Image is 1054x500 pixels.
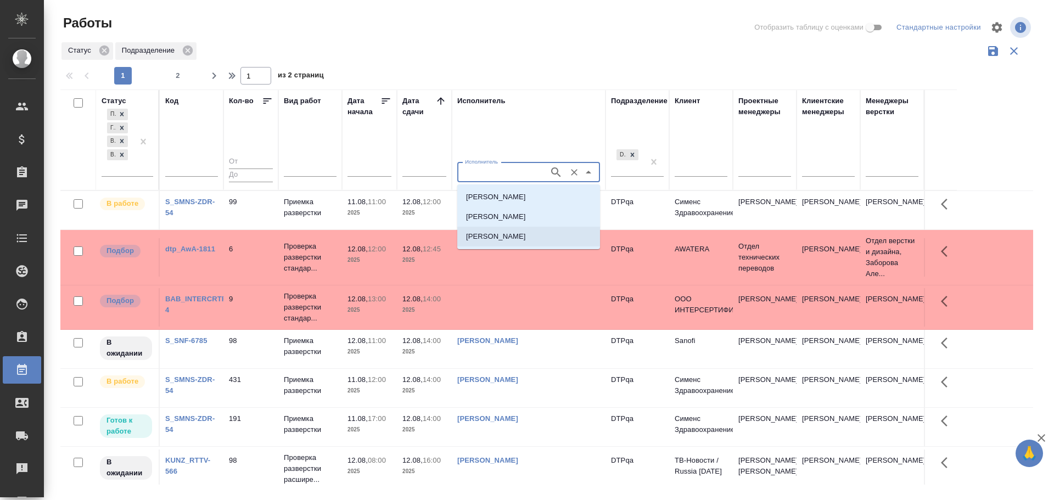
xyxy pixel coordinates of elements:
[284,95,321,106] div: Вид работ
[733,235,797,279] td: Отдел технических переводов
[122,45,178,56] p: Подразделение
[934,330,961,356] button: Здесь прячутся важные кнопки
[797,238,860,277] td: [PERSON_NAME]
[802,95,855,117] div: Клиентские менеджеры
[347,295,368,303] p: 12.08,
[165,95,178,106] div: Код
[457,456,518,464] a: [PERSON_NAME]
[466,211,526,222] p: [PERSON_NAME]
[606,369,669,407] td: DTPqa
[866,196,918,207] p: [PERSON_NAME]
[675,294,727,316] p: ООО ИНТЕРСЕРТИФИКА
[347,336,368,345] p: 12.08,
[934,408,961,434] button: Здесь прячутся важные кнопки
[223,408,278,446] td: 191
[457,375,518,384] a: [PERSON_NAME]
[675,95,700,106] div: Клиент
[223,330,278,368] td: 98
[223,450,278,488] td: 98
[738,95,791,117] div: Проектные менеджеры
[402,305,446,316] p: 2025
[106,376,138,387] p: В работе
[347,305,391,316] p: 2025
[347,255,391,266] p: 2025
[347,385,391,396] p: 2025
[347,245,368,253] p: 12.08,
[423,456,441,464] p: 16:00
[347,95,380,117] div: Дата начала
[866,95,918,117] div: Менеджеры верстки
[675,335,727,346] p: Sanofi
[68,45,95,56] p: Статус
[106,148,129,162] div: Подбор, Готов к работе, В работе, В ожидании
[107,149,116,161] div: В ожидании
[402,255,446,266] p: 2025
[284,241,337,274] p: Проверка разверстки стандар...
[106,457,145,479] p: В ожидании
[466,192,526,203] p: [PERSON_NAME]
[106,295,134,306] p: Подбор
[223,369,278,407] td: 431
[284,413,337,435] p: Приемка разверстки
[797,450,860,488] td: [PERSON_NAME]
[934,450,961,476] button: Здесь прячутся важные кнопки
[368,456,386,464] p: 08:00
[866,374,918,385] p: [PERSON_NAME]
[402,466,446,477] p: 2025
[402,95,435,117] div: Дата сдачи
[934,191,961,217] button: Здесь прячутся важные кнопки
[102,95,126,106] div: Статус
[99,294,153,308] div: Можно подбирать исполнителей
[866,455,918,466] p: [PERSON_NAME]
[368,295,386,303] p: 13:00
[733,330,797,368] td: [PERSON_NAME]
[797,408,860,446] td: [PERSON_NAME]
[165,295,228,314] a: BAB_INTERCRTF-4
[115,42,197,60] div: Подразделение
[99,244,153,259] div: Можно подбирать исполнителей
[934,369,961,395] button: Здесь прячутся важные кнопки
[106,198,138,209] p: В работе
[107,136,116,147] div: В работе
[106,415,145,437] p: Готов к работе
[99,413,153,439] div: Исполнитель может приступить к работе
[347,207,391,218] p: 2025
[347,375,368,384] p: 11.08,
[61,42,113,60] div: Статус
[934,238,961,265] button: Здесь прячутся важные кнопки
[402,424,446,435] p: 2025
[347,456,368,464] p: 12.08,
[616,149,626,161] div: DTPqa
[797,191,860,229] td: [PERSON_NAME]
[606,288,669,327] td: DTPqa
[567,165,582,180] button: Очистить
[347,466,391,477] p: 2025
[606,238,669,277] td: DTPqa
[229,95,254,106] div: Кол-во
[347,414,368,423] p: 11.08,
[368,198,386,206] p: 11:00
[402,245,423,253] p: 12.08,
[347,198,368,206] p: 11.08,
[797,288,860,327] td: [PERSON_NAME]
[866,235,918,279] p: Отдел верстки и дизайна, Заборова Але...
[754,22,864,33] span: Отобразить таблицу с оценками
[423,375,441,384] p: 14:00
[984,14,1010,41] span: Настроить таблицу
[797,330,860,368] td: [PERSON_NAME]
[866,413,918,424] p: [PERSON_NAME]
[368,336,386,345] p: 11:00
[402,346,446,357] p: 2025
[466,231,526,242] p: [PERSON_NAME]
[423,198,441,206] p: 12:00
[106,134,129,148] div: Подбор, Готов к работе, В работе, В ожидании
[1016,440,1043,467] button: 🙏
[402,198,423,206] p: 12.08,
[229,155,273,169] input: От
[733,191,797,229] td: [PERSON_NAME]
[223,191,278,229] td: 99
[284,374,337,396] p: Приемка разверстки
[675,455,727,477] p: ТВ-Новости / Russia [DATE]
[606,408,669,446] td: DTPqa
[60,14,112,32] span: Работы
